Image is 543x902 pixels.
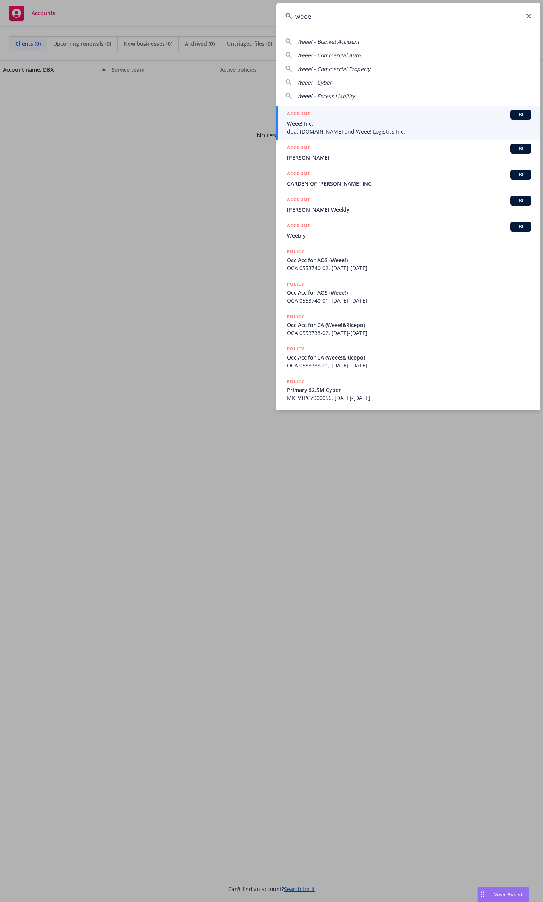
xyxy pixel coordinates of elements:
[287,297,531,304] span: OCA 0553740-01, [DATE]-[DATE]
[287,170,310,179] h5: ACCOUNT
[287,128,531,135] span: dba: [DOMAIN_NAME] and Weee! Logistics Inc.
[287,264,531,272] span: OCA 0553740-02, [DATE]-[DATE]
[276,3,540,30] input: Search...
[287,222,310,231] h5: ACCOUNT
[513,145,528,152] span: BI
[287,361,531,369] span: OCA 0553738-01, [DATE]-[DATE]
[513,171,528,178] span: BI
[297,79,332,86] span: Weee! - Cyber
[513,111,528,118] span: BI
[287,280,304,288] h5: POLICY
[287,353,531,361] span: Occ Acc for CA (Weee!&Ricepo)
[513,197,528,204] span: BI
[287,386,531,394] span: Primary $2.5M Cyber
[493,891,523,897] span: Nova Assist
[287,144,310,153] h5: ACCOUNT
[287,329,531,337] span: OCA 0553738-02, [DATE]-[DATE]
[287,248,304,255] h5: POLICY
[297,38,359,45] span: Weee! - Blanket Accident
[297,65,370,72] span: Weee! - Commercial Property
[287,232,531,240] span: Weebly
[287,321,531,329] span: Occ Acc for CA (Weee!&Ricepo)
[276,140,540,166] a: ACCOUNTBI[PERSON_NAME]
[477,887,529,902] button: Nova Assist
[276,192,540,218] a: ACCOUNTBI[PERSON_NAME] Weekly
[287,120,531,128] span: Weee! Inc.
[287,313,304,320] h5: POLICY
[287,154,531,161] span: [PERSON_NAME]
[287,206,531,214] span: [PERSON_NAME] Weekly
[287,378,304,385] h5: POLICY
[297,52,360,59] span: Weee! - Commercial Auto
[287,394,531,402] span: MKLV1PCY000056, [DATE]-[DATE]
[287,196,310,205] h5: ACCOUNT
[276,166,540,192] a: ACCOUNTBIGARDEN OF [PERSON_NAME] INC
[287,289,531,297] span: Occ Acc for AOS (Weee!)
[287,345,304,353] h5: POLICY
[287,110,310,119] h5: ACCOUNT
[276,218,540,244] a: ACCOUNTBIWeebly
[513,223,528,230] span: BI
[478,887,487,902] div: Drag to move
[297,92,355,100] span: Weee! - Excess Liability
[276,244,540,276] a: POLICYOcc Acc for AOS (Weee!)OCA 0553740-02, [DATE]-[DATE]
[287,180,531,187] span: GARDEN OF [PERSON_NAME] INC
[276,106,540,140] a: ACCOUNTBIWeee! Inc.dba: [DOMAIN_NAME] and Weee! Logistics Inc.
[276,341,540,373] a: POLICYOcc Acc for CA (Weee!&Ricepo)OCA 0553738-01, [DATE]-[DATE]
[276,276,540,309] a: POLICYOcc Acc for AOS (Weee!)OCA 0553740-01, [DATE]-[DATE]
[276,309,540,341] a: POLICYOcc Acc for CA (Weee!&Ricepo)OCA 0553738-02, [DATE]-[DATE]
[287,256,531,264] span: Occ Acc for AOS (Weee!)
[276,373,540,406] a: POLICYPrimary $2.5M CyberMKLV1PCY000056, [DATE]-[DATE]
